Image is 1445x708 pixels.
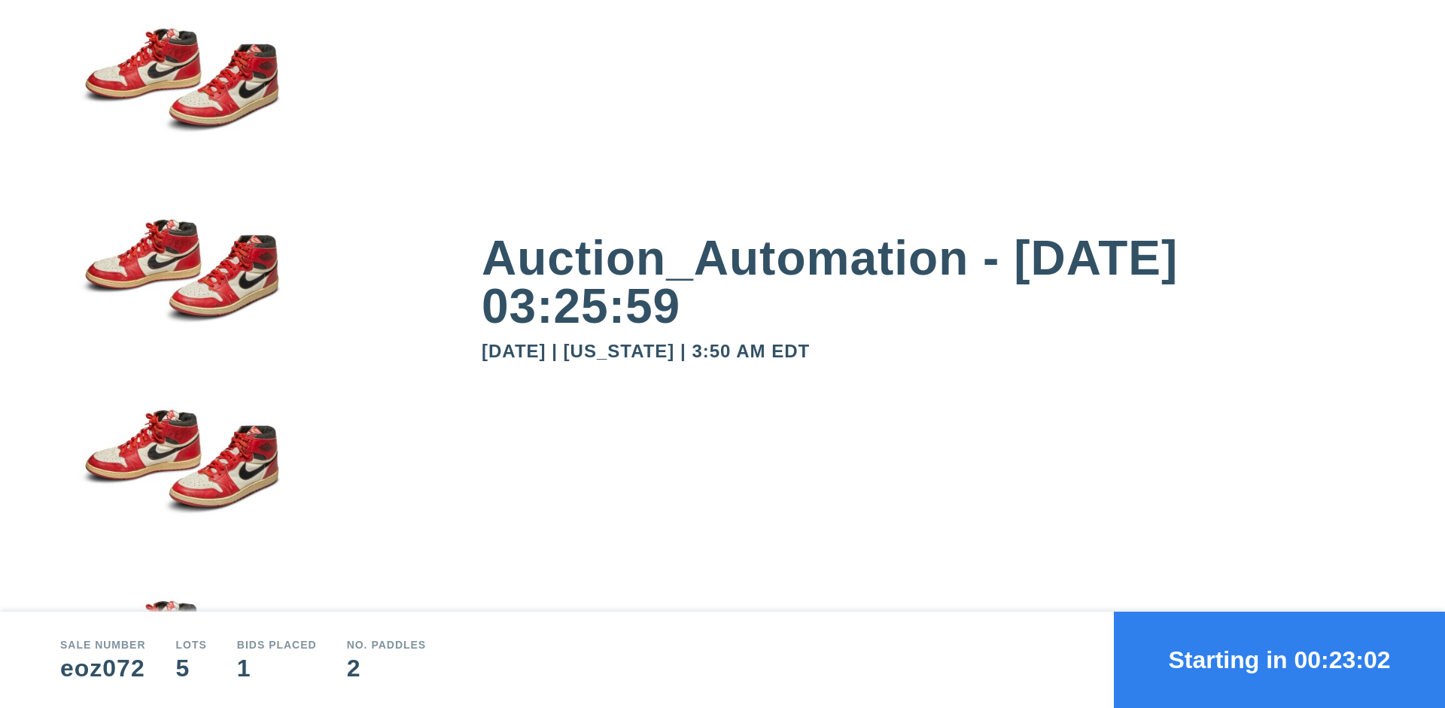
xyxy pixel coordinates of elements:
div: Auction_Automation - [DATE] 03:25:59 [482,234,1385,330]
div: eoz072 [60,656,146,680]
img: small [60,403,301,594]
div: [DATE] | [US_STATE] | 3:50 AM EDT [482,342,1385,360]
button: Starting in 00:23:02 [1114,612,1445,708]
img: small [60,212,301,403]
div: Sale number [60,640,146,650]
div: 1 [237,656,317,680]
div: Lots [176,640,207,650]
img: small [60,22,301,213]
div: No. Paddles [347,640,427,650]
div: 2 [347,656,427,680]
div: 5 [176,656,207,680]
div: Bids Placed [237,640,317,650]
